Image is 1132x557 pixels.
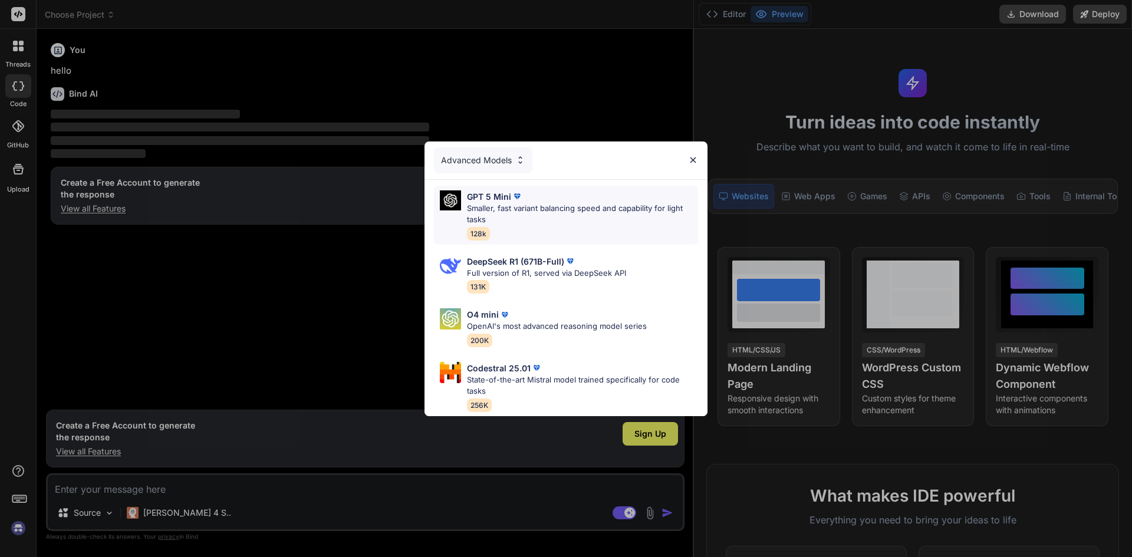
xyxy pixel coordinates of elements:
img: premium [511,190,523,202]
p: OpenAI's most advanced reasoning model series [467,321,647,332]
p: Smaller, fast variant balancing speed and capability for light tasks [467,203,698,226]
p: Full version of R1, served via DeepSeek API [467,268,626,279]
span: 256K [467,398,492,412]
div: Advanced Models [434,147,532,173]
span: 200K [467,334,492,347]
img: premium [499,309,511,321]
img: Pick Models [440,308,461,329]
p: O4 mini [467,308,499,321]
img: premium [564,255,576,267]
img: Pick Models [440,190,461,211]
img: Pick Models [440,255,461,276]
span: 128k [467,227,490,240]
p: Codestral 25.01 [467,362,531,374]
p: GPT 5 Mini [467,190,511,203]
span: 131K [467,280,489,294]
img: close [688,155,698,165]
p: State-of-the-art Mistral model trained specifically for code tasks [467,374,698,397]
img: premium [531,362,542,374]
p: DeepSeek R1 (671B-Full) [467,255,564,268]
img: Pick Models [440,362,461,383]
img: Pick Models [515,155,525,165]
